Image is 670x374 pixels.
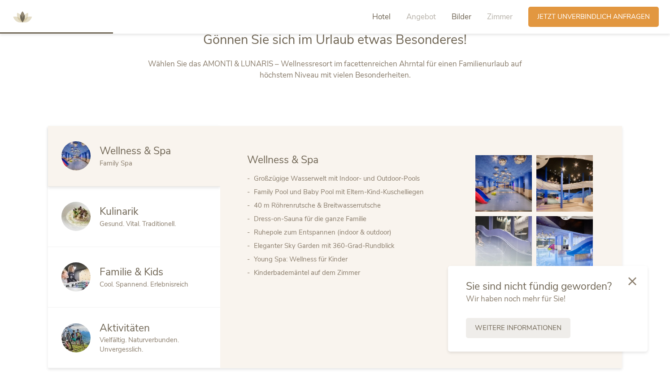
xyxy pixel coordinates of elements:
[100,321,150,335] span: Aktivitäten
[475,323,561,333] span: Weitere Informationen
[372,12,391,22] span: Hotel
[254,226,457,239] li: Ruhepole zum Entspannen (indoor & outdoor)
[254,172,457,185] li: Großzügige Wasserwelt mit Indoor- und Outdoor-Pools
[100,219,176,228] span: Gesund. Vital. Traditionell.
[9,13,36,20] a: AMONTI & LUNARIS Wellnessresort
[100,265,163,279] span: Familie & Kids
[100,159,132,168] span: Family Spa
[452,12,471,22] span: Bilder
[254,185,457,199] li: Family Pool und Baby Pool mit Eltern-Kind-Kuschelliegen
[254,212,457,226] li: Dress-on-Sauna für die ganze Familie
[487,12,513,22] span: Zimmer
[466,318,570,338] a: Weitere Informationen
[100,204,139,218] span: Kulinarik
[466,294,566,304] span: Wir haben noch mehr für Sie!
[203,31,467,48] span: Gönnen Sie sich im Urlaub etwas Besonderes!
[466,279,612,293] span: Sie sind nicht fündig geworden?
[254,252,457,266] li: Young Spa: Wellness für Kinder
[254,199,457,212] li: 40 m Röhrenrutsche & Breitwasserrutsche
[100,335,179,354] span: Vielfältig. Naturverbunden. Unvergesslich.
[247,153,318,167] span: Wellness & Spa
[254,239,457,252] li: Eleganter Sky Garden mit 360-Grad-Rundblick
[100,280,188,289] span: Cool. Spannend. Erlebnisreich
[9,4,36,30] img: AMONTI & LUNARIS Wellnessresort
[148,58,522,81] p: Wählen Sie das AMONTI & LUNARIS – Wellnessresort im facettenreichen Ahrntal für einen Familienurl...
[537,12,650,22] span: Jetzt unverbindlich anfragen
[406,12,436,22] span: Angebot
[100,144,171,158] span: Wellness & Spa
[254,266,457,279] li: Kinderbademäntel auf dem Zimmer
